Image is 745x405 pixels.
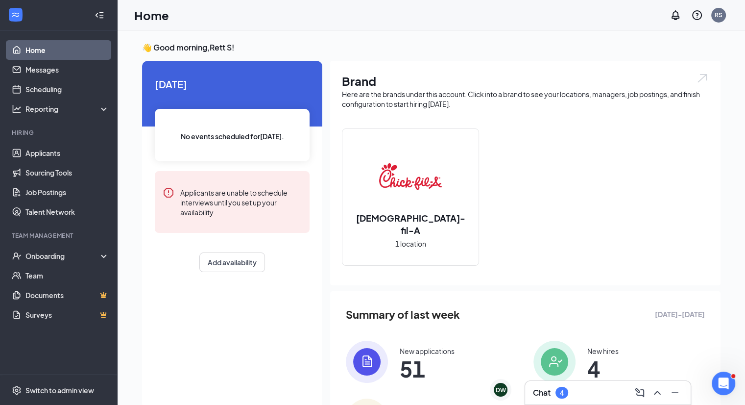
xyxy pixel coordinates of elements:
img: open.6027fd2a22e1237b5b06.svg [696,73,709,84]
a: Sourcing Tools [25,163,109,182]
h2: [DEMOGRAPHIC_DATA]-fil-A [342,212,479,236]
svg: ComposeMessage [634,387,646,399]
svg: QuestionInfo [691,9,703,21]
a: Talent Network [25,202,109,222]
a: Applicants [25,143,109,163]
span: [DATE] - [DATE] [655,309,705,320]
a: Team [25,266,109,285]
span: 4 [587,360,619,378]
span: [DATE] [155,76,310,92]
svg: ChevronUp [651,387,663,399]
iframe: Intercom live chat [712,372,735,395]
a: SurveysCrown [25,305,109,325]
div: Onboarding [25,251,101,261]
button: Add availability [199,253,265,272]
a: Messages [25,60,109,79]
div: Applicants are unable to schedule interviews until you set up your availability. [180,187,302,217]
span: 1 location [395,238,426,249]
a: Scheduling [25,79,109,99]
button: ChevronUp [649,385,665,401]
div: 4 [560,389,564,397]
svg: Error [163,187,174,199]
button: ComposeMessage [632,385,648,401]
div: RS [715,11,722,19]
img: icon [346,341,388,383]
svg: WorkstreamLogo [11,10,21,20]
img: Chick-fil-A [379,145,442,208]
svg: Collapse [95,10,104,20]
svg: Notifications [670,9,681,21]
span: 51 [400,360,455,378]
h1: Brand [342,73,709,89]
div: New hires [587,346,619,356]
a: DocumentsCrown [25,285,109,305]
button: Minimize [667,385,683,401]
div: Reporting [25,104,110,114]
a: Job Postings [25,182,109,202]
div: Team Management [12,231,107,240]
h1: Home [134,7,169,24]
div: Hiring [12,128,107,137]
svg: Minimize [669,387,681,399]
svg: Settings [12,385,22,395]
img: icon [533,341,576,383]
div: New applications [400,346,455,356]
svg: Analysis [12,104,22,114]
svg: UserCheck [12,251,22,261]
a: Home [25,40,109,60]
span: Summary of last week [346,306,460,323]
h3: Chat [533,387,551,398]
h3: 👋 Good morning, Rett S ! [142,42,721,53]
div: DW [496,386,506,394]
span: No events scheduled for [DATE] . [181,131,284,142]
div: Here are the brands under this account. Click into a brand to see your locations, managers, job p... [342,89,709,109]
div: Switch to admin view [25,385,94,395]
